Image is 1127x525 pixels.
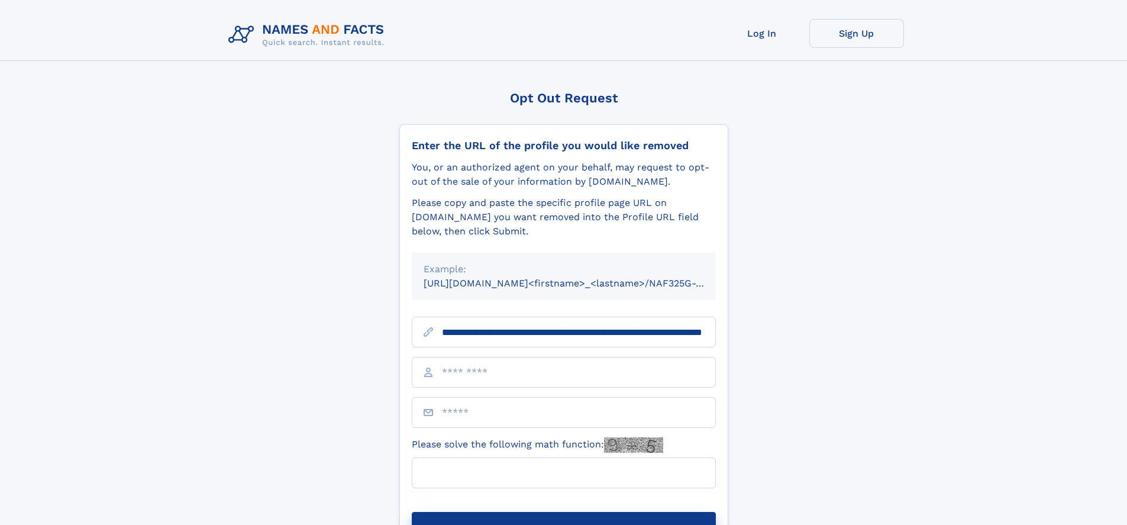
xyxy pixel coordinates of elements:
[412,196,716,239] div: Please copy and paste the specific profile page URL on [DOMAIN_NAME] you want removed into the Pr...
[809,19,904,48] a: Sign Up
[715,19,809,48] a: Log In
[412,437,663,453] label: Please solve the following math function:
[412,139,716,152] div: Enter the URL of the profile you would like removed
[412,160,716,189] div: You, or an authorized agent on your behalf, may request to opt-out of the sale of your informatio...
[424,262,704,276] div: Example:
[424,278,738,289] small: [URL][DOMAIN_NAME]<firstname>_<lastname>/NAF325G-xxxxxxxx
[399,91,728,105] div: Opt Out Request
[224,19,394,51] img: Logo Names and Facts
